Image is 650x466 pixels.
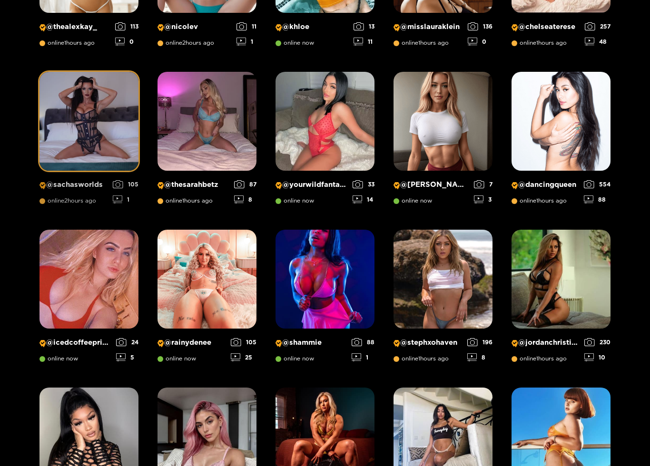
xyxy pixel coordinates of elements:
span: online 1 hours ago [158,197,213,204]
p: @ chelseaterese [512,22,580,31]
a: Creator Profile Image: sachasworlds@sachasworldsonline2hours ago1051 [39,72,138,211]
img: Creator Profile Image: sachasworlds [39,72,138,171]
p: @ icedcoffeeprincess [39,338,111,347]
a: Creator Profile Image: yourwildfantasyy69@yourwildfantasyy69online now3314 [276,72,374,211]
p: @ misslauraklein [394,22,463,31]
div: 11 [354,38,374,46]
div: 554 [584,180,611,188]
a: Creator Profile Image: dancingqueen@dancingqueenonline1hours ago55488 [512,72,611,211]
span: online 1 hours ago [394,39,449,46]
div: 8 [234,195,256,204]
div: 196 [467,338,492,346]
div: 113 [115,22,138,30]
div: 1 [113,195,138,204]
div: 0 [468,38,492,46]
img: Creator Profile Image: thesarahbetz [158,72,256,171]
p: @ khloe [276,22,349,31]
span: online 1 hours ago [39,39,95,46]
div: 25 [231,353,256,361]
div: 7 [474,180,492,188]
p: @ yourwildfantasyy69 [276,180,348,189]
img: Creator Profile Image: icedcoffeeprincess [39,230,138,329]
div: 230 [584,338,611,346]
div: 3 [474,195,492,204]
span: online now [39,355,78,362]
a: Creator Profile Image: shammie@shammieonline now881 [276,230,374,369]
p: @ stephxohaven [394,338,463,347]
div: 105 [113,180,138,188]
div: 48 [585,38,611,46]
div: 33 [353,180,374,188]
p: @ nicolev [158,22,232,31]
p: @ [PERSON_NAME] [394,180,469,189]
div: 105 [231,338,256,346]
div: 8 [467,353,492,361]
span: online now [276,39,314,46]
span: online 1 hours ago [512,39,567,46]
a: Creator Profile Image: stephxohaven@stephxohavenonline1hours ago1968 [394,230,492,369]
img: Creator Profile Image: yourwildfantasyy69 [276,72,374,171]
span: online 2 hours ago [158,39,214,46]
img: Creator Profile Image: michelle [394,72,492,171]
div: 87 [234,180,256,188]
div: 1 [236,38,256,46]
div: 0 [115,38,138,46]
a: Creator Profile Image: thesarahbetz@thesarahbetzonline1hours ago878 [158,72,256,211]
img: Creator Profile Image: rainydenee [158,230,256,329]
p: @ thealexkay_ [39,22,110,31]
div: 257 [585,22,611,30]
div: 88 [352,338,374,346]
span: online 1 hours ago [512,197,567,204]
p: @ sachasworlds [39,180,108,189]
span: online now [394,197,432,204]
div: 136 [468,22,492,30]
span: online 2 hours ago [39,197,96,204]
p: @ dancingqueen [512,180,579,189]
div: 14 [353,195,374,204]
p: @ thesarahbetz [158,180,229,189]
p: @ jordanchristine_15 [512,338,580,347]
img: Creator Profile Image: shammie [276,230,374,329]
a: Creator Profile Image: icedcoffeeprincess@icedcoffeeprincessonline now245 [39,230,138,369]
img: Creator Profile Image: stephxohaven [394,230,492,329]
div: 13 [354,22,374,30]
p: @ shammie [276,338,347,347]
div: 24 [116,338,138,346]
img: Creator Profile Image: dancingqueen [512,72,611,171]
span: online 1 hours ago [394,355,449,362]
span: online now [276,355,314,362]
div: 10 [584,353,611,361]
div: 5 [116,353,138,361]
a: Creator Profile Image: michelle@[PERSON_NAME]online now73 [394,72,492,211]
div: 11 [236,22,256,30]
a: Creator Profile Image: rainydenee@rainydeneeonline now10525 [158,230,256,369]
img: Creator Profile Image: jordanchristine_15 [512,230,611,329]
span: online 1 hours ago [512,355,567,362]
p: @ rainydenee [158,338,226,347]
div: 1 [352,353,374,361]
a: Creator Profile Image: jordanchristine_15@jordanchristine_15online1hours ago23010 [512,230,611,369]
div: 88 [584,195,611,204]
span: online now [276,197,314,204]
span: online now [158,355,196,362]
